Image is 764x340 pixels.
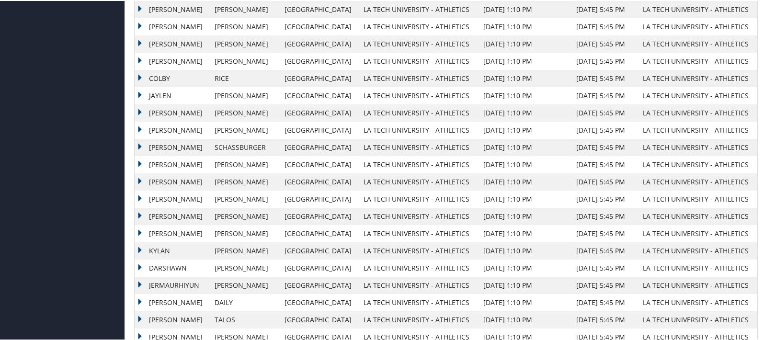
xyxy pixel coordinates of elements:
[280,69,359,86] td: [GEOGRAPHIC_DATA]
[638,86,757,103] td: LA TECH UNIVERSITY - ATHLETICS
[638,172,757,190] td: LA TECH UNIVERSITY - ATHLETICS
[479,276,571,293] td: [DATE] 1:10 PM
[638,224,757,241] td: LA TECH UNIVERSITY - ATHLETICS
[359,155,478,172] td: LA TECH UNIVERSITY - ATHLETICS
[210,121,280,138] td: [PERSON_NAME]
[479,293,571,310] td: [DATE] 1:10 PM
[359,138,478,155] td: LA TECH UNIVERSITY - ATHLETICS
[479,103,571,121] td: [DATE] 1:10 PM
[359,17,478,34] td: LA TECH UNIVERSITY - ATHLETICS
[571,224,638,241] td: [DATE] 5:45 PM
[210,52,280,69] td: [PERSON_NAME]
[280,155,359,172] td: [GEOGRAPHIC_DATA]
[280,293,359,310] td: [GEOGRAPHIC_DATA]
[571,259,638,276] td: [DATE] 5:45 PM
[638,241,757,259] td: LA TECH UNIVERSITY - ATHLETICS
[135,17,210,34] td: [PERSON_NAME]
[638,34,757,52] td: LA TECH UNIVERSITY - ATHLETICS
[135,138,210,155] td: [PERSON_NAME]
[280,121,359,138] td: [GEOGRAPHIC_DATA]
[571,155,638,172] td: [DATE] 5:45 PM
[210,69,280,86] td: RICE
[359,293,478,310] td: LA TECH UNIVERSITY - ATHLETICS
[571,310,638,328] td: [DATE] 5:45 PM
[135,69,210,86] td: COLBY
[359,52,478,69] td: LA TECH UNIVERSITY - ATHLETICS
[210,310,280,328] td: TALOS
[571,138,638,155] td: [DATE] 5:45 PM
[638,190,757,207] td: LA TECH UNIVERSITY - ATHLETICS
[210,138,280,155] td: SCHASSBURGER
[280,172,359,190] td: [GEOGRAPHIC_DATA]
[135,310,210,328] td: [PERSON_NAME]
[479,190,571,207] td: [DATE] 1:10 PM
[638,259,757,276] td: LA TECH UNIVERSITY - ATHLETICS
[135,121,210,138] td: [PERSON_NAME]
[135,241,210,259] td: KYLAN
[210,103,280,121] td: [PERSON_NAME]
[280,86,359,103] td: [GEOGRAPHIC_DATA]
[359,86,478,103] td: LA TECH UNIVERSITY - ATHLETICS
[280,103,359,121] td: [GEOGRAPHIC_DATA]
[638,121,757,138] td: LA TECH UNIVERSITY - ATHLETICS
[280,259,359,276] td: [GEOGRAPHIC_DATA]
[638,138,757,155] td: LA TECH UNIVERSITY - ATHLETICS
[359,190,478,207] td: LA TECH UNIVERSITY - ATHLETICS
[210,155,280,172] td: [PERSON_NAME]
[135,34,210,52] td: [PERSON_NAME]
[571,17,638,34] td: [DATE] 5:45 PM
[210,276,280,293] td: [PERSON_NAME]
[359,103,478,121] td: LA TECH UNIVERSITY - ATHLETICS
[359,310,478,328] td: LA TECH UNIVERSITY - ATHLETICS
[280,276,359,293] td: [GEOGRAPHIC_DATA]
[359,69,478,86] td: LA TECH UNIVERSITY - ATHLETICS
[135,190,210,207] td: [PERSON_NAME]
[479,241,571,259] td: [DATE] 1:10 PM
[210,241,280,259] td: [PERSON_NAME]
[638,276,757,293] td: LA TECH UNIVERSITY - ATHLETICS
[359,172,478,190] td: LA TECH UNIVERSITY - ATHLETICS
[479,17,571,34] td: [DATE] 1:10 PM
[479,34,571,52] td: [DATE] 1:10 PM
[479,259,571,276] td: [DATE] 1:10 PM
[638,52,757,69] td: LA TECH UNIVERSITY - ATHLETICS
[571,293,638,310] td: [DATE] 5:45 PM
[135,293,210,310] td: [PERSON_NAME]
[135,207,210,224] td: [PERSON_NAME]
[210,207,280,224] td: [PERSON_NAME]
[135,259,210,276] td: DARSHAWN
[638,207,757,224] td: LA TECH UNIVERSITY - ATHLETICS
[479,224,571,241] td: [DATE] 1:10 PM
[479,52,571,69] td: [DATE] 1:10 PM
[638,155,757,172] td: LA TECH UNIVERSITY - ATHLETICS
[135,86,210,103] td: JAYLEN
[359,224,478,241] td: LA TECH UNIVERSITY - ATHLETICS
[280,34,359,52] td: [GEOGRAPHIC_DATA]
[571,172,638,190] td: [DATE] 5:45 PM
[210,190,280,207] td: [PERSON_NAME]
[210,34,280,52] td: [PERSON_NAME]
[571,34,638,52] td: [DATE] 5:45 PM
[479,86,571,103] td: [DATE] 1:10 PM
[210,293,280,310] td: DAILY
[479,155,571,172] td: [DATE] 1:10 PM
[479,310,571,328] td: [DATE] 1:10 PM
[280,207,359,224] td: [GEOGRAPHIC_DATA]
[571,86,638,103] td: [DATE] 5:45 PM
[638,17,757,34] td: LA TECH UNIVERSITY - ATHLETICS
[135,224,210,241] td: [PERSON_NAME]
[210,86,280,103] td: [PERSON_NAME]
[638,69,757,86] td: LA TECH UNIVERSITY - ATHLETICS
[479,121,571,138] td: [DATE] 1:10 PM
[479,69,571,86] td: [DATE] 1:10 PM
[571,103,638,121] td: [DATE] 5:45 PM
[210,259,280,276] td: [PERSON_NAME]
[359,241,478,259] td: LA TECH UNIVERSITY - ATHLETICS
[359,34,478,52] td: LA TECH UNIVERSITY - ATHLETICS
[638,310,757,328] td: LA TECH UNIVERSITY - ATHLETICS
[359,259,478,276] td: LA TECH UNIVERSITY - ATHLETICS
[135,103,210,121] td: [PERSON_NAME]
[359,207,478,224] td: LA TECH UNIVERSITY - ATHLETICS
[359,276,478,293] td: LA TECH UNIVERSITY - ATHLETICS
[135,155,210,172] td: [PERSON_NAME]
